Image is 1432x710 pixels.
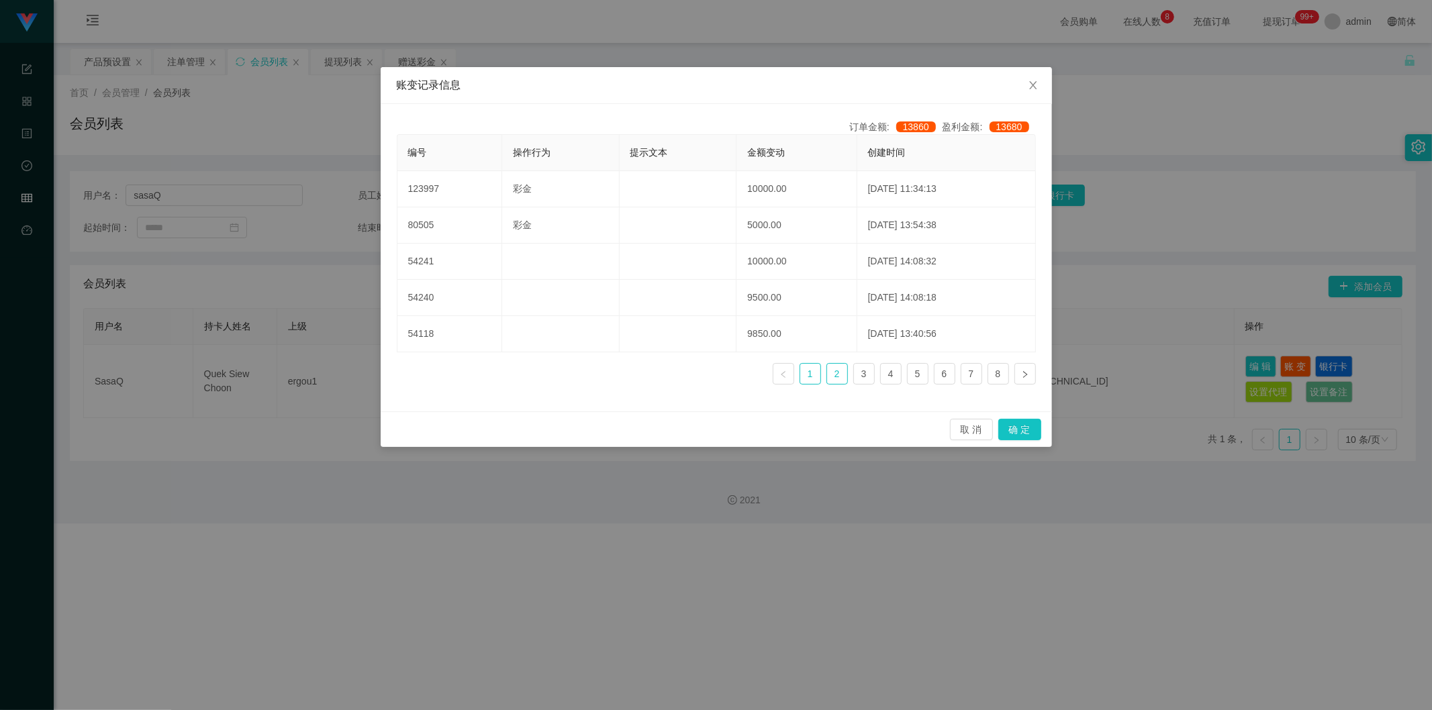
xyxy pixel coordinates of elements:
[736,171,857,207] td: 10000.00
[397,78,1036,93] div: 账变记录信息
[779,370,787,378] i: 图标: left
[1014,67,1052,105] button: Close
[408,147,427,158] span: 编号
[773,363,794,385] li: 上一页
[502,207,620,244] td: 彩金
[736,280,857,316] td: 9500.00
[934,363,955,385] li: 6
[857,316,1036,352] td: [DATE] 13:40:56
[988,364,1008,384] a: 8
[990,121,1029,132] span: 13680
[397,244,502,280] td: 54241
[988,363,1009,385] li: 8
[880,363,902,385] li: 4
[1021,370,1029,378] i: 图标: right
[857,207,1036,244] td: [DATE] 13:54:38
[896,121,936,132] span: 13860
[736,207,857,244] td: 5000.00
[857,171,1036,207] td: [DATE] 11:34:13
[961,363,982,385] li: 7
[908,364,928,384] a: 5
[854,364,874,384] a: 3
[998,419,1041,440] button: 确 定
[853,363,875,385] li: 3
[950,419,993,440] button: 取 消
[935,364,955,384] a: 6
[943,120,1036,134] div: 盈利金额:
[630,147,668,158] span: 提示文本
[397,316,502,352] td: 54118
[827,364,847,384] a: 2
[961,364,982,384] a: 7
[907,363,928,385] li: 5
[800,363,821,385] li: 1
[881,364,901,384] a: 4
[1028,80,1039,91] i: 图标: close
[1014,363,1036,385] li: 下一页
[736,316,857,352] td: 9850.00
[397,280,502,316] td: 54240
[502,171,620,207] td: 彩金
[736,244,857,280] td: 10000.00
[826,363,848,385] li: 2
[397,171,502,207] td: 123997
[868,147,906,158] span: 创建时间
[513,147,551,158] span: 操作行为
[800,364,820,384] a: 1
[857,244,1036,280] td: [DATE] 14:08:32
[747,147,785,158] span: 金额变动
[857,280,1036,316] td: [DATE] 14:08:18
[849,120,943,134] div: 订单金额:
[397,207,502,244] td: 80505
